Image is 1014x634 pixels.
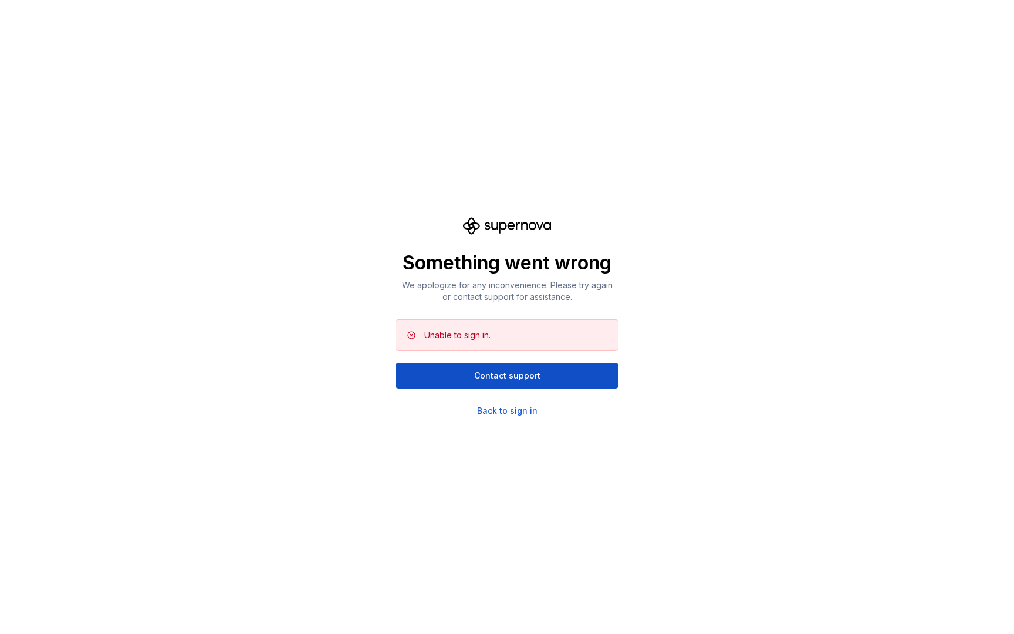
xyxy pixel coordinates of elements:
div: Unable to sign in. [424,329,491,341]
a: Back to sign in [477,405,538,417]
p: Something went wrong [396,251,618,275]
p: We apologize for any inconvenience. Please try again or contact support for assistance. [396,279,618,303]
span: Contact support [474,370,540,382]
button: Contact support [396,363,618,389]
